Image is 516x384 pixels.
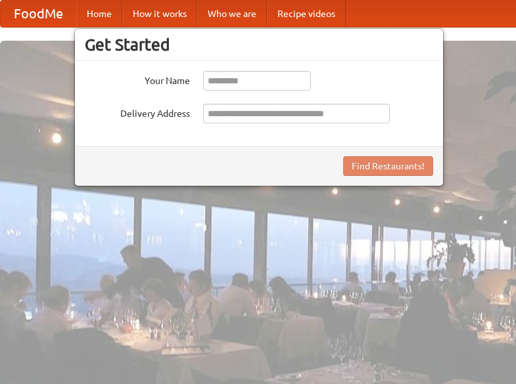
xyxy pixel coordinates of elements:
[1,1,76,27] a: FoodMe
[76,1,122,27] a: Home
[122,1,197,27] a: How it works
[197,1,267,27] a: Who we are
[85,104,190,120] label: Delivery Address
[267,1,346,27] a: Recipe videos
[85,71,190,87] label: Your Name
[85,35,433,54] h3: Get Started
[343,156,433,176] button: Find Restaurants!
